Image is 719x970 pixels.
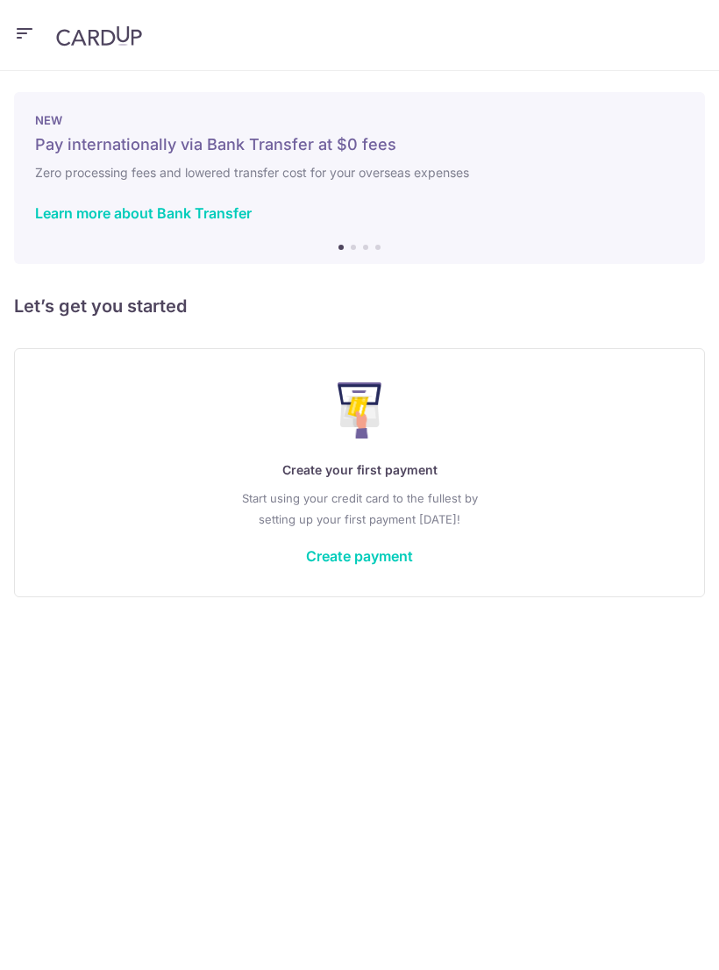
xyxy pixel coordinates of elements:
[35,162,684,183] h6: Zero processing fees and lowered transfer cost for your overseas expenses
[35,113,684,127] p: NEW
[14,292,705,320] h5: Let’s get you started
[35,134,684,155] h5: Pay internationally via Bank Transfer at $0 fees
[35,204,252,222] a: Learn more about Bank Transfer
[56,25,142,46] img: CardUp
[306,547,413,565] a: Create payment
[338,382,382,439] img: Make Payment
[50,488,669,530] p: Start using your credit card to the fullest by setting up your first payment [DATE]!
[50,460,669,481] p: Create your first payment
